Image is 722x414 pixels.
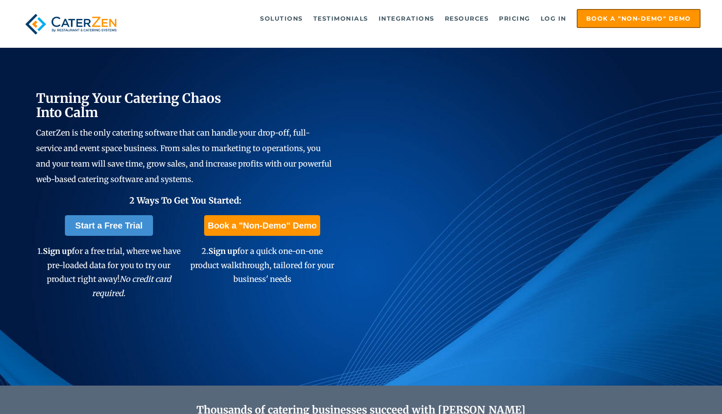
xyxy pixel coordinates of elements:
span: Turning Your Catering Chaos Into Calm [36,90,221,120]
span: Sign up [43,246,72,256]
span: Sign up [208,246,237,256]
a: Testimonials [309,10,373,27]
a: Resources [441,10,493,27]
a: Pricing [495,10,535,27]
div: Navigation Menu [138,9,700,28]
span: CaterZen is the only catering software that can handle your drop-off, full-service and event spac... [36,128,332,184]
img: caterzen [21,9,120,39]
iframe: Help widget launcher [646,380,713,405]
span: 1. for a free trial, where we have pre-loaded data for you to try our product right away! [37,246,180,298]
span: 2. for a quick one-on-one product walkthrough, tailored for your business' needs [190,246,334,284]
span: 2 Ways To Get You Started: [129,195,242,206]
a: Solutions [256,10,307,27]
a: Book a "Non-Demo" Demo [577,9,701,28]
a: Book a "Non-Demo" Demo [204,215,320,236]
a: Integrations [374,10,439,27]
em: No credit card required. [92,274,171,298]
a: Log in [536,10,571,27]
a: Start a Free Trial [65,215,153,236]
